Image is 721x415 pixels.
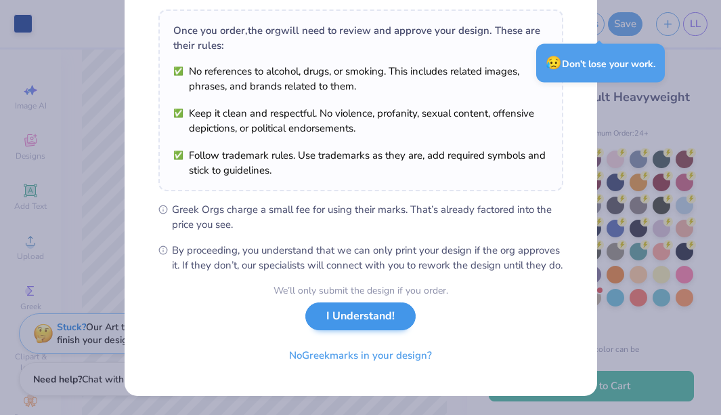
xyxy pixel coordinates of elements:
[173,148,548,178] li: Follow trademark rules. Use trademarks as they are, add required symbols and stick to guidelines.
[173,106,548,136] li: Keep it clean and respectful. No violence, profanity, sexual content, offensive depictions, or po...
[278,342,443,370] button: NoGreekmarks in your design?
[274,283,448,298] div: We’ll only submit the design if you order.
[305,302,416,330] button: I Understand!
[536,44,665,83] div: Don’t lose your work.
[546,54,562,72] span: 😥
[172,202,563,232] span: Greek Orgs charge a small fee for using their marks. That’s already factored into the price you see.
[173,23,548,53] div: Once you order, the org will need to review and approve your design. These are their rules:
[172,243,563,273] span: By proceeding, you understand that we can only print your design if the org approves it. If they ...
[173,64,548,94] li: No references to alcohol, drugs, or smoking. This includes related images, phrases, and brands re...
